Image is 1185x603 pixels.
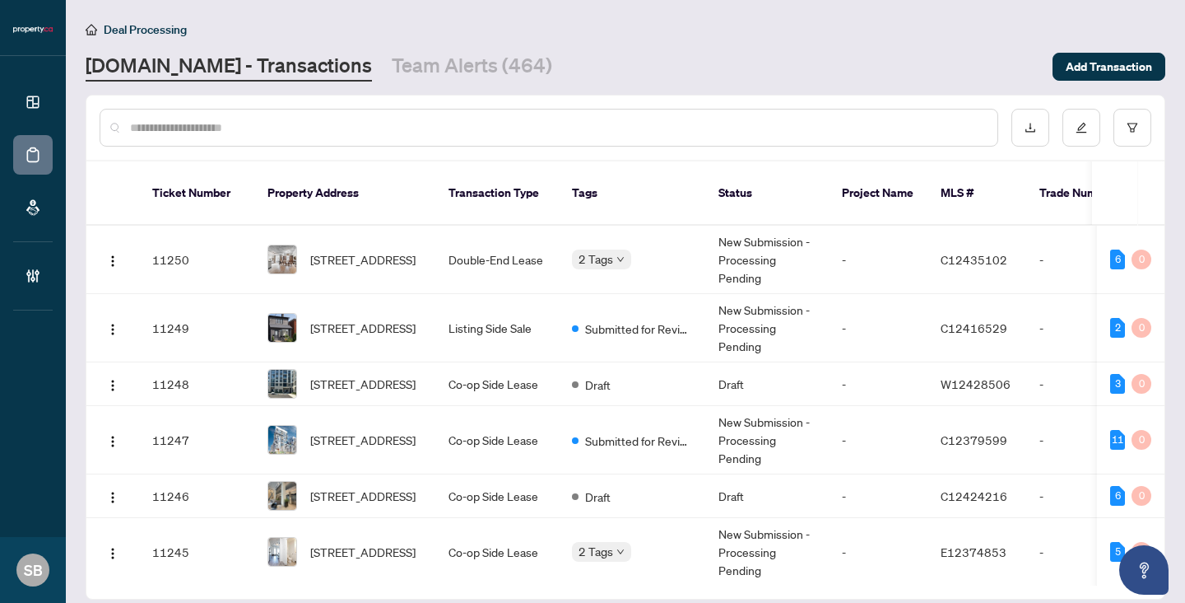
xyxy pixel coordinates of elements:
span: down [616,255,625,264]
th: Ticket Number [139,161,254,226]
span: Draft [585,376,611,394]
td: Co-op Side Lease [435,406,559,474]
td: Draft [705,474,829,518]
td: - [829,362,927,406]
img: thumbnail-img [268,314,296,342]
td: Listing Side Sale [435,294,559,362]
td: 11245 [139,518,254,587]
img: thumbnail-img [268,482,296,510]
td: Co-op Side Lease [435,362,559,406]
td: Double-End Lease [435,226,559,294]
td: Co-op Side Lease [435,518,559,587]
td: - [829,518,927,587]
td: Draft [705,362,829,406]
span: download [1025,122,1036,133]
div: 6 [1110,250,1125,269]
a: [DOMAIN_NAME] - Transactions [86,52,372,82]
span: Submitted for Review [585,320,692,338]
th: Status [705,161,829,226]
span: C12435102 [941,252,1007,267]
span: [STREET_ADDRESS] [310,543,416,561]
td: - [1026,406,1141,474]
td: 11250 [139,226,254,294]
img: thumbnail-img [268,245,296,273]
div: 0 [1132,486,1151,506]
img: Logo [106,323,119,336]
td: 11247 [139,406,254,474]
button: Logo [100,539,126,565]
div: 0 [1132,250,1151,269]
th: Project Name [829,161,927,226]
button: filter [1113,109,1151,147]
th: Tags [559,161,705,226]
td: - [829,294,927,362]
td: New Submission - Processing Pending [705,226,829,294]
th: Trade Number [1026,161,1141,226]
td: Co-op Side Lease [435,474,559,518]
button: Logo [100,371,126,397]
td: 11248 [139,362,254,406]
button: Open asap [1119,545,1169,595]
a: Team Alerts (464) [392,52,552,82]
span: C12416529 [941,320,1007,335]
span: Draft [585,488,611,506]
img: Logo [106,547,119,560]
td: - [1026,474,1141,518]
img: Logo [106,379,119,392]
div: 3 [1110,374,1125,394]
td: 11249 [139,294,254,362]
button: edit [1062,109,1100,147]
td: - [829,226,927,294]
span: [STREET_ADDRESS] [310,487,416,505]
th: Transaction Type [435,161,559,226]
button: download [1011,109,1049,147]
button: Logo [100,315,126,341]
button: Add Transaction [1053,53,1165,81]
img: thumbnail-img [268,538,296,566]
span: down [616,548,625,556]
td: - [1026,518,1141,587]
button: Logo [100,246,126,273]
td: New Submission - Processing Pending [705,294,829,362]
button: Logo [100,483,126,509]
td: - [829,474,927,518]
span: SB [24,559,43,582]
span: edit [1076,122,1087,133]
th: MLS # [927,161,1026,226]
button: Logo [100,427,126,453]
img: Logo [106,435,119,448]
th: Property Address [254,161,435,226]
td: - [1026,362,1141,406]
div: 11 [1110,430,1125,450]
img: Logo [106,491,119,504]
td: 11246 [139,474,254,518]
td: - [829,406,927,474]
div: 0 [1132,542,1151,562]
span: Add Transaction [1066,54,1152,80]
div: 6 [1110,486,1125,506]
img: logo [13,25,53,35]
span: [STREET_ADDRESS] [310,375,416,393]
img: thumbnail-img [268,370,296,398]
span: 2 Tags [579,250,613,269]
div: 5 [1110,542,1125,562]
span: 2 Tags [579,542,613,561]
span: [STREET_ADDRESS] [310,250,416,269]
div: 2 [1110,318,1125,338]
span: W12428506 [941,376,1011,391]
span: filter [1127,122,1138,133]
span: Submitted for Review [585,432,692,450]
span: C12424216 [941,488,1007,503]
span: [STREET_ADDRESS] [310,319,416,337]
span: C12379599 [941,432,1007,447]
img: thumbnail-img [268,426,296,454]
span: Deal Processing [104,22,187,37]
td: New Submission - Processing Pending [705,406,829,474]
td: - [1026,294,1141,362]
td: New Submission - Processing Pending [705,518,829,587]
span: home [86,24,97,35]
div: 0 [1132,318,1151,338]
span: E12374853 [941,545,1006,559]
div: 0 [1132,374,1151,394]
td: - [1026,226,1141,294]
